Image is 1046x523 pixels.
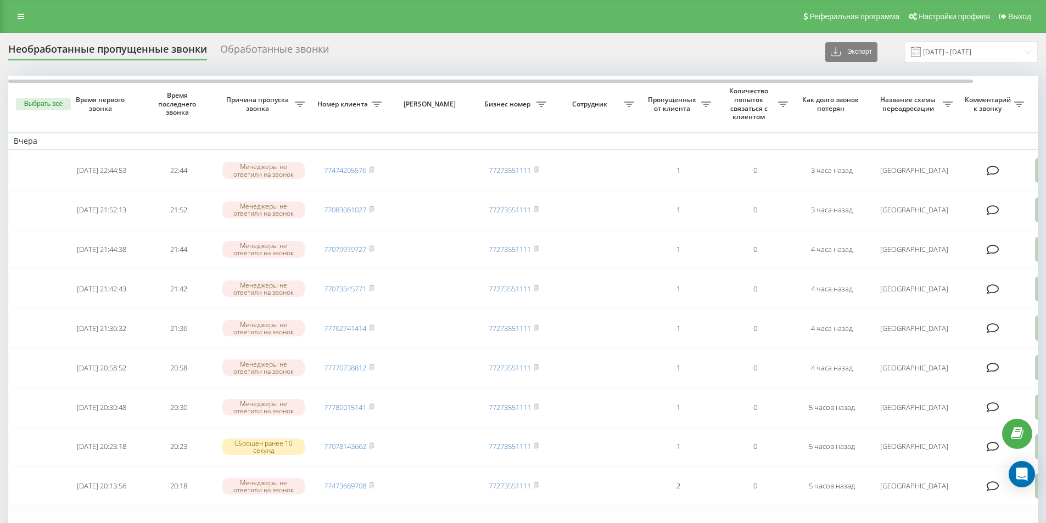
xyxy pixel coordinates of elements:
td: [DATE] 22:44:53 [63,152,140,189]
a: 77273551111 [489,284,531,294]
td: [GEOGRAPHIC_DATA] [870,270,958,307]
div: Менеджеры не ответили на звонок [222,478,305,494]
td: 20:58 [140,349,217,386]
div: Менеджеры не ответили на звонок [222,359,305,376]
td: 0 [717,270,793,307]
span: Причина пропуска звонка [222,95,295,113]
button: Выбрать все [16,98,71,110]
td: 0 [717,349,793,386]
span: Бизнес номер [480,100,536,109]
td: 0 [717,192,793,229]
td: [GEOGRAPHIC_DATA] [870,192,958,229]
span: Пропущенных от клиента [645,95,701,113]
td: [DATE] 21:42:43 [63,270,140,307]
td: [DATE] 20:58:52 [63,349,140,386]
td: [DATE] 20:13:56 [63,468,140,505]
a: 77273551111 [489,481,531,491]
td: 1 [640,152,717,189]
span: Номер клиента [316,100,372,109]
div: Обработанные звонки [220,43,329,60]
td: 1 [640,310,717,347]
td: [DATE] 21:44:38 [63,230,140,268]
span: Время первого звонка [72,95,131,113]
span: Название схемы переадресации [876,95,943,113]
td: 0 [717,428,793,465]
a: 77780015141 [324,402,366,412]
a: 77273551111 [489,205,531,215]
td: 1 [640,349,717,386]
div: Необработанные пропущенные звонки [8,43,207,60]
span: [PERSON_NAME] [396,100,466,109]
td: 0 [717,389,793,426]
td: 21:52 [140,192,217,229]
div: Менеджеры не ответили на звонок [222,201,305,218]
span: Количество попыток связаться с клиентом [722,87,778,121]
td: 20:18 [140,468,217,505]
td: [GEOGRAPHIC_DATA] [870,428,958,465]
td: 0 [717,310,793,347]
a: 77073345771 [324,284,366,294]
div: Open Intercom Messenger [1009,461,1035,487]
a: 77273551111 [489,165,531,175]
td: 1 [640,192,717,229]
td: [DATE] 21:52:13 [63,192,140,229]
span: Сотрудник [557,100,624,109]
a: 77474205576 [324,165,366,175]
a: 77273551111 [489,323,531,333]
td: [DATE] 20:23:18 [63,428,140,465]
span: Как долго звонок потерян [802,95,862,113]
span: Настройки профиля [919,12,990,21]
a: 77273551111 [489,244,531,254]
td: 22:44 [140,152,217,189]
td: 21:42 [140,270,217,307]
td: 20:23 [140,428,217,465]
td: 4 часа назад [793,310,870,347]
td: 4 часа назад [793,270,870,307]
div: Менеджеры не ответили на звонок [222,280,305,297]
td: 3 часа назад [793,152,870,189]
td: [DATE] 21:36:32 [63,310,140,347]
td: 1 [640,428,717,465]
a: 77770738812 [324,363,366,373]
td: 2 [640,468,717,505]
a: 77083061027 [324,205,366,215]
td: 0 [717,230,793,268]
div: Менеджеры не ответили на звонок [222,162,305,178]
td: [GEOGRAPHIC_DATA] [870,389,958,426]
td: [GEOGRAPHIC_DATA] [870,152,958,189]
span: Выход [1008,12,1031,21]
td: 1 [640,270,717,307]
td: [GEOGRAPHIC_DATA] [870,349,958,386]
span: Комментарий к звонку [964,95,1014,113]
td: 4 часа назад [793,230,870,268]
td: 1 [640,230,717,268]
a: 77079919727 [324,244,366,254]
span: Реферальная программа [809,12,899,21]
a: 77762741414 [324,323,366,333]
a: 77473689708 [324,481,366,491]
button: Экспорт [825,42,877,62]
td: 5 часов назад [793,468,870,505]
div: Сброшен ранее 10 секунд [222,438,305,455]
td: [GEOGRAPHIC_DATA] [870,468,958,505]
td: [GEOGRAPHIC_DATA] [870,230,958,268]
a: 77273551111 [489,441,531,451]
td: 5 часов назад [793,428,870,465]
td: [DATE] 20:30:48 [63,389,140,426]
td: [GEOGRAPHIC_DATA] [870,310,958,347]
td: 5 часов назад [793,389,870,426]
div: Менеджеры не ответили на звонок [222,320,305,336]
span: Время последнего звонка [149,91,208,117]
td: 0 [717,152,793,189]
td: 4 часа назад [793,349,870,386]
a: 77273551111 [489,363,531,373]
div: Менеджеры не ответили на звонок [222,241,305,257]
td: 3 часа назад [793,192,870,229]
td: 20:30 [140,389,217,426]
a: 77273551111 [489,402,531,412]
a: 77078143662 [324,441,366,451]
td: 1 [640,389,717,426]
td: 21:36 [140,310,217,347]
div: Менеджеры не ответили на звонок [222,399,305,415]
td: 0 [717,468,793,505]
